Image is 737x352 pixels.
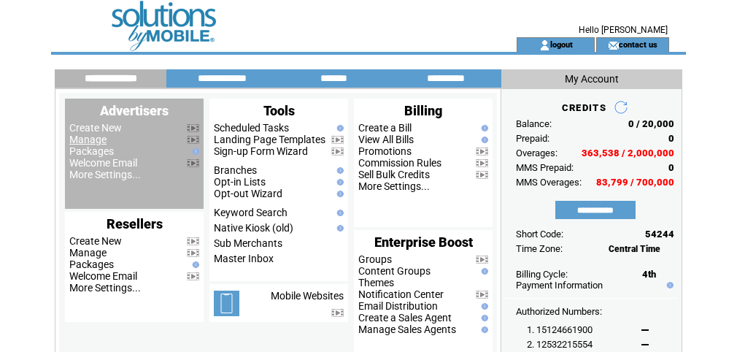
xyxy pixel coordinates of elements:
[189,148,199,155] img: help.gif
[333,210,344,216] img: help.gif
[516,148,557,158] span: Overages:
[333,225,344,232] img: help.gif
[516,162,574,173] span: MMS Prepaid:
[214,164,257,176] a: Branches
[214,134,325,145] a: Landing Page Templates
[69,270,137,282] a: Welcome Email
[478,326,488,333] img: help.gif
[358,145,412,157] a: Promotions
[358,134,414,145] a: View All Bills
[476,291,488,299] img: video.png
[69,122,122,134] a: Create New
[214,237,282,249] a: Sub Merchants
[516,243,563,254] span: Time Zone:
[187,272,199,280] img: video.png
[596,177,674,188] span: 83,799 / 700,000
[476,171,488,179] img: video.png
[516,118,552,129] span: Balance:
[516,306,602,317] span: Authorized Numbers:
[214,188,282,199] a: Opt-out Wizard
[333,125,344,131] img: help.gif
[358,312,452,324] a: Create a Sales Agent
[516,177,582,188] span: MMS Overages:
[582,148,674,158] span: 363,538 / 2,000,000
[550,39,573,49] a: logout
[69,134,107,145] a: Manage
[478,268,488,275] img: help.gif
[214,176,266,188] a: Opt-in Lists
[100,103,169,118] span: Advertisers
[404,103,442,118] span: Billing
[476,148,488,156] img: video.png
[214,253,274,264] a: Master Inbox
[516,280,603,291] a: Payment Information
[619,39,657,49] a: contact us
[214,145,308,157] a: Sign-up Form Wizard
[516,229,563,240] span: Short Code:
[579,25,668,35] span: Hello [PERSON_NAME]
[187,159,199,167] img: video.png
[214,122,289,134] a: Scheduled Tasks
[478,303,488,310] img: help.gif
[331,309,344,317] img: video.png
[69,145,114,157] a: Packages
[331,136,344,144] img: video.png
[263,103,295,118] span: Tools
[214,222,293,234] a: Native Kiosk (old)
[358,157,441,169] a: Commission Rules
[69,169,141,180] a: More Settings...
[476,256,488,264] img: video.png
[69,247,107,259] a: Manage
[539,39,550,51] img: account_icon.gif
[358,180,430,192] a: More Settings...
[663,282,674,288] img: help.gif
[527,324,593,335] span: 1. 15124661900
[187,249,199,257] img: video.png
[562,102,606,113] span: CREDITS
[645,229,674,240] span: 54244
[189,261,199,268] img: help.gif
[628,118,674,129] span: 0 / 20,000
[358,324,456,335] a: Manage Sales Agents
[668,133,674,144] span: 0
[374,234,473,250] span: Enterprise Boost
[358,277,394,288] a: Themes
[668,162,674,173] span: 0
[214,291,239,316] img: mobile-websites.png
[478,125,488,131] img: help.gif
[333,191,344,197] img: help.gif
[271,290,344,302] a: Mobile Websites
[609,244,660,254] span: Central Time
[69,259,114,270] a: Packages
[69,282,141,294] a: More Settings...
[527,339,593,350] span: 2. 12532215554
[214,207,288,218] a: Keyword Search
[358,122,412,134] a: Create a Bill
[478,315,488,321] img: help.gif
[358,169,430,180] a: Sell Bulk Credits
[565,73,619,85] span: My Account
[516,133,549,144] span: Prepaid:
[187,124,199,132] img: video.png
[642,269,656,280] span: 4th
[478,137,488,143] img: help.gif
[516,269,568,280] span: Billing Cycle:
[358,253,392,265] a: Groups
[333,167,344,174] img: help.gif
[69,157,137,169] a: Welcome Email
[476,159,488,167] img: video.png
[358,265,431,277] a: Content Groups
[187,136,199,144] img: video.png
[187,237,199,245] img: video.png
[358,288,444,300] a: Notification Center
[358,300,438,312] a: Email Distribution
[107,216,163,232] span: Resellers
[608,39,619,51] img: contact_us_icon.gif
[331,148,344,156] img: video.png
[69,235,122,247] a: Create New
[333,179,344,185] img: help.gif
